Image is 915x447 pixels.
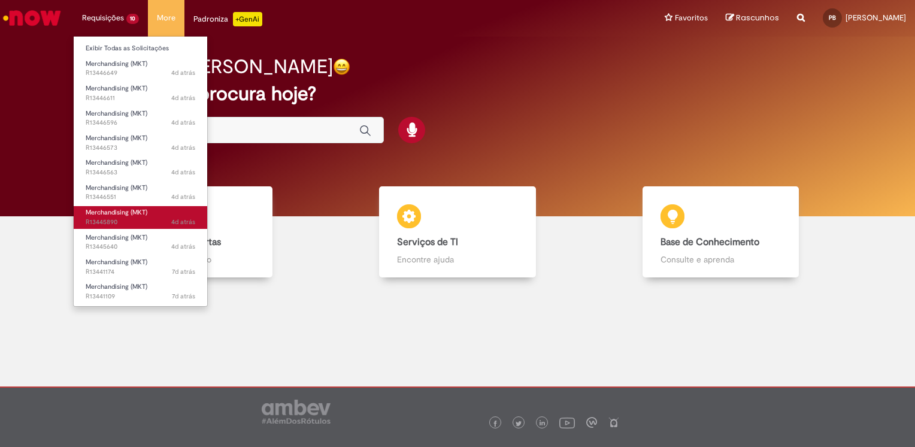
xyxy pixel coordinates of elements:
span: 4d atrás [171,143,195,152]
h2: Boa tarde, [PERSON_NAME] [90,56,333,77]
span: R13446596 [86,118,195,128]
span: Favoritos [675,12,708,24]
span: R13445640 [86,242,195,252]
span: 4d atrás [171,242,195,251]
a: Aberto R13446596 : Merchandising (MKT) [74,107,207,129]
a: Rascunhos [726,13,779,24]
span: Merchandising (MKT) [86,84,147,93]
img: logo_footer_workplace.png [586,417,597,428]
span: R13446563 [86,168,195,177]
span: R13446573 [86,143,195,153]
a: Aberto R13441109 : Merchandising (MKT) [74,280,207,303]
img: logo_footer_ambev_rotulo_gray.png [262,400,331,424]
img: logo_footer_linkedin.png [540,420,546,427]
span: 4d atrás [171,192,195,201]
a: Serviços de TI Encontre ajuda [326,186,589,278]
span: Merchandising (MKT) [86,134,147,143]
span: 7d atrás [172,292,195,301]
p: Consulte e aprenda [661,253,781,265]
span: R13441174 [86,267,195,277]
span: Merchandising (MKT) [86,59,147,68]
time: 22/08/2025 17:28:01 [172,292,195,301]
a: Aberto R13446551 : Merchandising (MKT) [74,182,207,204]
span: 4d atrás [171,118,195,127]
a: Base de Conhecimento Consulte e aprenda [589,186,852,278]
img: logo_footer_youtube.png [559,415,575,430]
a: Aberto R13441174 : Merchandising (MKT) [74,256,207,278]
img: ServiceNow [1,6,63,30]
span: 10 [126,14,139,24]
time: 26/08/2025 08:14:58 [171,93,195,102]
p: +GenAi [233,12,262,26]
time: 26/08/2025 08:00:09 [171,143,195,152]
b: Base de Conhecimento [661,236,759,248]
span: PB [829,14,836,22]
span: 4d atrás [171,68,195,77]
span: Merchandising (MKT) [86,183,147,192]
a: Aberto R13445890 : Merchandising (MKT) [74,206,207,228]
span: 4d atrás [171,168,195,177]
a: Catálogo de Ofertas Abra uma solicitação [63,186,326,278]
time: 26/08/2025 08:23:04 [171,68,195,77]
time: 26/08/2025 08:08:42 [171,118,195,127]
a: Aberto R13446573 : Merchandising (MKT) [74,132,207,154]
img: logo_footer_facebook.png [492,421,498,427]
h2: O que você procura hoje? [90,83,825,104]
a: Aberto R13446563 : Merchandising (MKT) [74,156,207,179]
img: logo_footer_naosei.png [608,417,619,428]
a: Aberto R13445640 : Merchandising (MKT) [74,231,207,253]
time: 26/08/2025 07:53:26 [171,168,195,177]
span: More [157,12,175,24]
span: Rascunhos [736,12,779,23]
div: Padroniza [193,12,262,26]
span: R13446611 [86,93,195,103]
span: Merchandising (MKT) [86,208,147,217]
time: 26/08/2025 07:43:11 [171,192,195,201]
span: R13446551 [86,192,195,202]
p: Encontre ajuda [397,253,517,265]
span: [PERSON_NAME] [846,13,906,23]
ul: Requisições [73,36,208,307]
span: Requisições [82,12,124,24]
span: 7d atrás [172,267,195,276]
span: 4d atrás [171,93,195,102]
span: Merchandising (MKT) [86,109,147,118]
span: R13441109 [86,292,195,301]
a: Aberto R13446649 : Merchandising (MKT) [74,58,207,80]
span: R13445890 [86,218,195,227]
time: 25/08/2025 16:57:53 [171,242,195,251]
span: Merchandising (MKT) [86,158,147,167]
a: Exibir Todas as Solicitações [74,42,207,55]
img: happy-face.png [333,58,350,75]
span: R13446649 [86,68,195,78]
time: 25/08/2025 17:40:25 [171,218,195,226]
span: Merchandising (MKT) [86,282,147,291]
span: Merchandising (MKT) [86,258,147,267]
time: 22/08/2025 17:46:28 [172,267,195,276]
b: Serviços de TI [397,236,458,248]
span: 4d atrás [171,218,195,226]
span: Merchandising (MKT) [86,233,147,242]
img: logo_footer_twitter.png [516,421,522,427]
a: Aberto R13446611 : Merchandising (MKT) [74,82,207,104]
